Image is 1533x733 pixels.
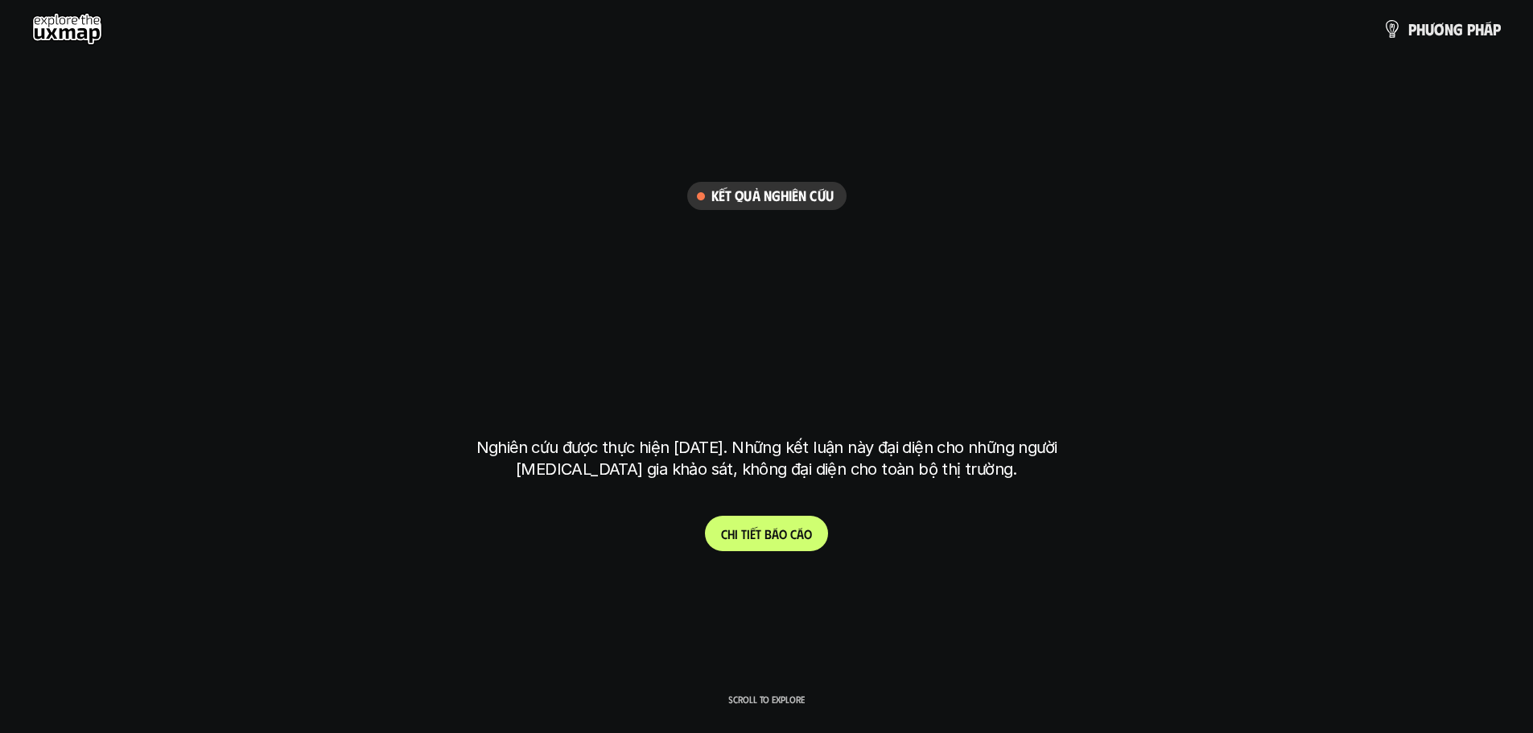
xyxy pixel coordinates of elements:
[1425,20,1434,38] span: ư
[735,526,738,542] span: i
[1484,20,1493,38] span: á
[1444,20,1453,38] span: n
[721,526,727,542] span: C
[1383,13,1501,45] a: phươngpháp
[764,526,772,542] span: b
[797,526,804,542] span: á
[473,226,1061,294] h1: phạm vi công việc của
[756,526,761,542] span: t
[711,187,834,205] h6: Kết quả nghiên cứu
[1408,20,1416,38] span: p
[480,353,1053,421] h1: tại [GEOGRAPHIC_DATA]
[1475,20,1484,38] span: h
[705,516,828,551] a: Chitiếtbáocáo
[727,526,735,542] span: h
[741,526,747,542] span: t
[1453,20,1463,38] span: g
[1493,20,1501,38] span: p
[1416,20,1425,38] span: h
[779,526,787,542] span: o
[1467,20,1475,38] span: p
[804,526,812,542] span: o
[728,694,805,705] p: Scroll to explore
[1434,20,1444,38] span: ơ
[747,526,750,542] span: i
[772,526,779,542] span: á
[790,526,797,542] span: c
[465,437,1069,480] p: Nghiên cứu được thực hiện [DATE]. Những kết luận này đại diện cho những người [MEDICAL_DATA] gia ...
[750,526,756,542] span: ế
